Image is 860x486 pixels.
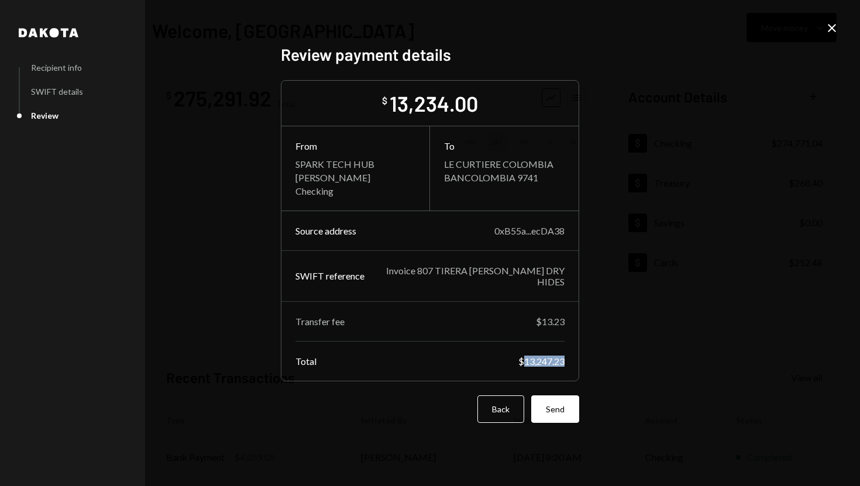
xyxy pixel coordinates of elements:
div: SWIFT details [31,87,83,96]
div: Source address [295,225,356,236]
h2: Review payment details [281,43,579,66]
div: 13,234.00 [390,90,478,116]
div: [PERSON_NAME] [295,172,415,183]
button: Send [531,395,579,423]
button: Back [477,395,524,423]
div: Checking [295,185,415,197]
div: Invoice 807 TIRERA [PERSON_NAME] DRY HIDES [379,265,565,287]
div: From [295,140,415,151]
div: 0xB55a...ecDA38 [494,225,565,236]
div: $13.23 [536,316,565,327]
div: Review [31,111,59,120]
div: To [444,140,565,151]
div: SWIFT reference [295,270,364,281]
div: Transfer fee [295,316,345,327]
div: LE CURTIERE COLOMBIA [444,158,565,170]
div: $13,247.23 [518,356,565,367]
div: BANCOLOMBIA 9741 [444,172,565,183]
div: Recipient info [31,63,82,73]
div: SPARK TECH HUB [295,158,415,170]
div: Total [295,356,317,367]
div: $ [382,95,387,106]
